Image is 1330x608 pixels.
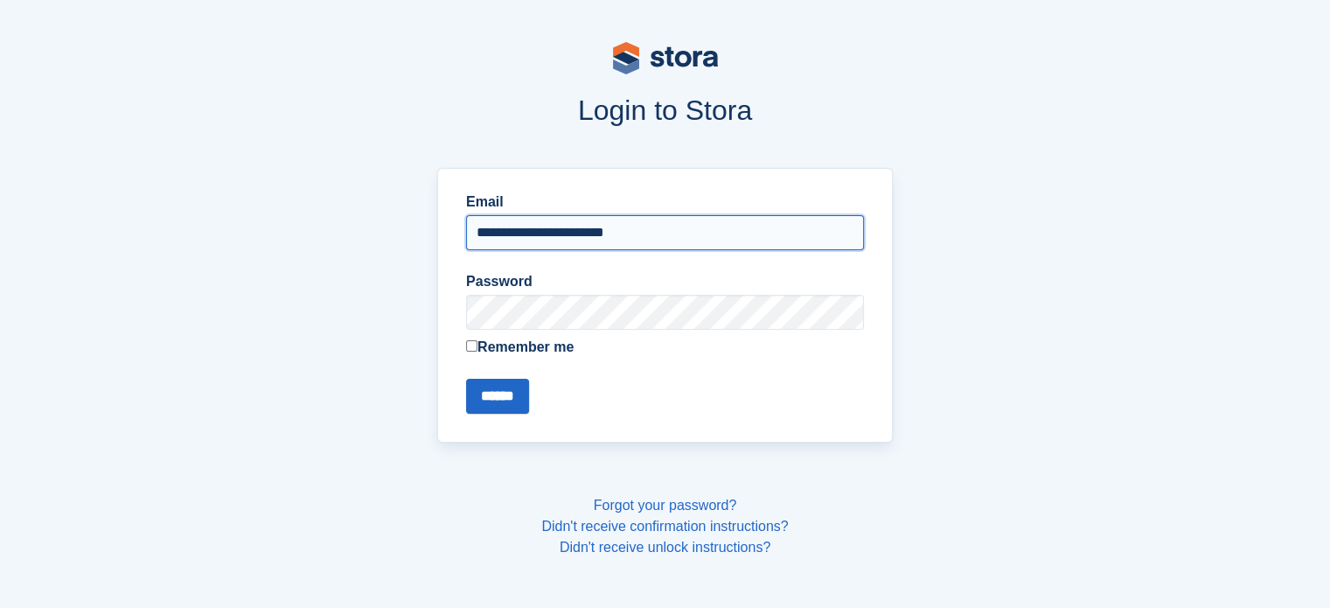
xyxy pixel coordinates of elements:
img: stora-logo-53a41332b3708ae10de48c4981b4e9114cc0af31d8433b30ea865607fb682f29.svg [613,42,718,74]
h1: Login to Stora [104,94,1227,126]
a: Didn't receive confirmation instructions? [541,519,788,534]
input: Remember me [466,340,477,352]
label: Remember me [466,337,864,358]
label: Password [466,271,864,292]
a: Didn't receive unlock instructions? [560,540,770,555]
label: Email [466,192,864,213]
a: Forgot your password? [594,498,737,513]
